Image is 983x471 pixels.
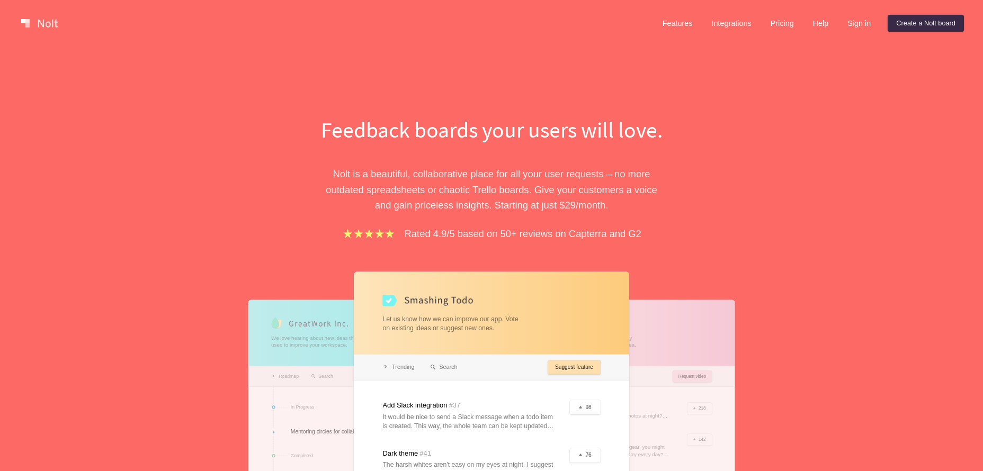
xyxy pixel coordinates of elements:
[342,228,396,240] img: stars.b067e34983.png
[654,15,701,32] a: Features
[805,15,837,32] a: Help
[309,166,674,213] p: Nolt is a beautiful, collaborative place for all your user requests – no more outdated spreadshee...
[762,15,802,32] a: Pricing
[703,15,759,32] a: Integrations
[839,15,879,32] a: Sign in
[309,114,674,145] h1: Feedback boards your users will love.
[888,15,964,32] a: Create a Nolt board
[405,226,641,241] p: Rated 4.9/5 based on 50+ reviews on Capterra and G2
